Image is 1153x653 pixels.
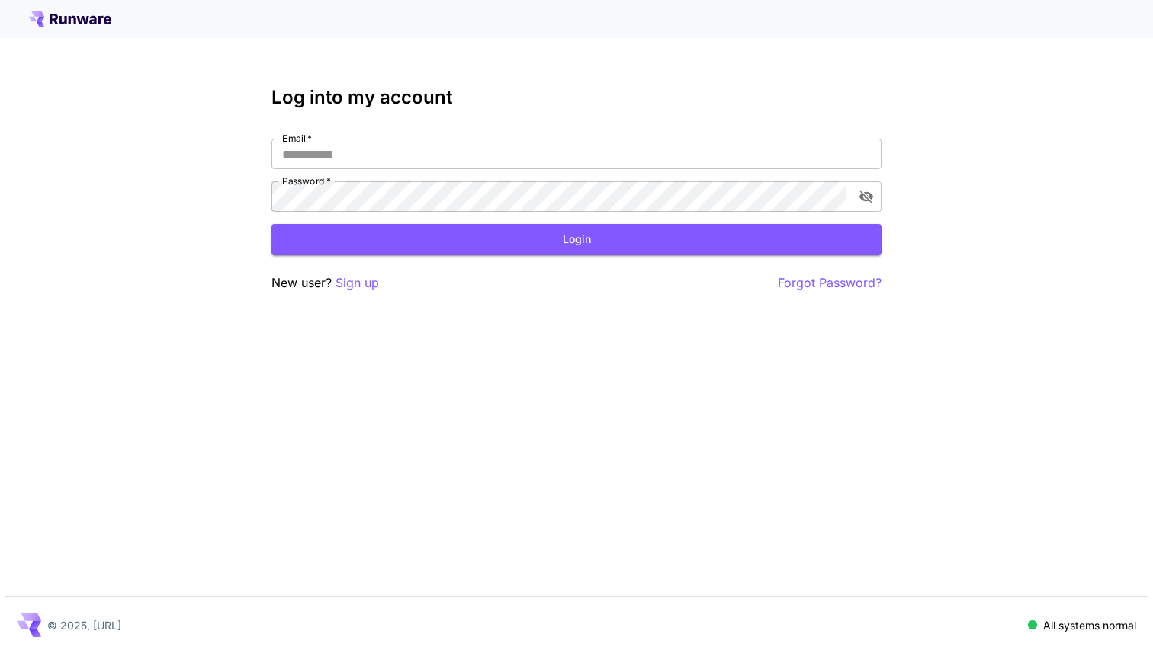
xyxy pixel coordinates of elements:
[47,617,121,633] p: © 2025, [URL]
[336,274,379,293] button: Sign up
[271,87,882,108] h3: Log into my account
[778,274,882,293] button: Forgot Password?
[282,174,331,187] label: Password
[1043,617,1136,633] p: All systems normal
[271,274,379,293] p: New user?
[282,132,312,145] label: Email
[271,224,882,255] button: Login
[853,183,880,210] button: toggle password visibility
